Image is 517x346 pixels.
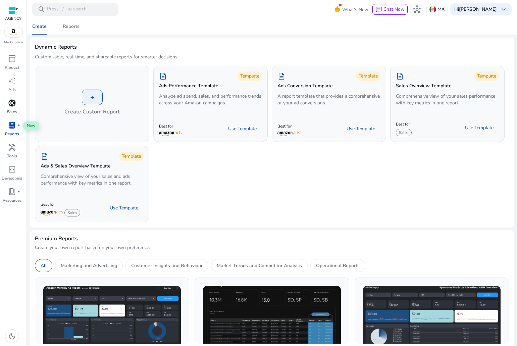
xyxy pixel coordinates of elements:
span: search [38,5,46,13]
span: donut_small [8,99,16,107]
span: fiber_manual_record [17,190,20,193]
div: Template [356,71,380,81]
p: Press to search [47,6,87,13]
span: campaign [8,77,16,85]
p: Best for [159,123,182,129]
span: Use Template [228,126,257,132]
p: Operational Reports [316,262,360,269]
div: Template [119,152,144,161]
p: All [41,262,47,269]
p: Customizable, real-time, and shareable reports for smarter decisions. [35,54,178,60]
p: Resources [3,197,21,203]
p: Hi [454,7,497,12]
div: Template [238,71,262,81]
button: Use Template [104,203,144,213]
h5: Sales Overview Template [396,83,452,89]
h4: Premium Reports [35,236,78,242]
h3: Dynamic Reports [35,43,77,51]
button: Use Template [460,122,499,133]
p: Marketing and Advertising [61,262,117,269]
p: Marketplace [4,40,23,45]
span: inventory_2 [8,55,16,63]
p: Sales [7,109,17,115]
span: hub [413,5,421,13]
p: Developers [2,175,22,181]
p: Best for [41,202,82,207]
button: Use Template [341,123,380,134]
p: Market Trends and Competitor Analysis [217,262,302,269]
span: code_blocks [8,165,16,174]
img: amazon.svg [4,27,22,37]
span: Use Template [110,205,138,211]
p: Comprehensive view of your sales performance with key metrics in one report. [396,93,499,106]
p: Reports [5,131,19,137]
div: Reports [63,24,80,29]
span: book_4 [8,188,16,196]
h5: Ads Conversion Template [277,83,333,89]
span: Use Template [465,125,494,131]
button: Use Template [223,123,262,134]
p: Ads [8,87,16,93]
div: Template [474,71,499,81]
p: Customer Insights and Behaviour [131,262,203,269]
p: Best for [396,121,413,127]
p: MX [437,3,445,15]
span: lab_profile [8,121,16,129]
span: dark_mode [8,332,16,340]
button: hub [410,3,424,16]
h4: Create Custom Report [64,108,120,116]
span: description [396,72,404,80]
div: Create [32,24,47,29]
span: keyboard_arrow_down [500,5,508,13]
span: Sales [64,209,80,216]
p: Best for [277,123,300,129]
h5: Ads Performance Template [159,83,218,89]
h5: Ads & Sales Overview Template [41,163,111,169]
p: Product [5,64,19,70]
span: chat [375,6,382,13]
p: A report template that provides a comprehensive of your ad conversions. [277,93,380,106]
span: Sales [396,129,412,136]
img: mx.svg [429,6,436,13]
span: / [60,6,66,13]
span: Use Template [347,126,375,132]
span: description [41,152,49,160]
span: description [159,72,167,80]
span: fiber_manual_record [17,124,20,127]
p: Tools [7,153,17,159]
p: Create your own report based on your own preference. [35,244,509,251]
p: AGENCY [5,15,21,21]
div: + [82,90,103,105]
span: Chat Now [383,6,405,12]
span: handyman [8,143,16,151]
b: [PERSON_NAME] [459,6,497,12]
p: Comprehensive view of your sales and ads performance with key metrics in one report. [41,173,144,187]
button: chatChat Now [372,4,408,15]
span: description [277,72,286,80]
p: Analyze ad spend, sales, and performance trends across your Amazon campaigns. [159,93,262,106]
span: What's New [342,4,368,15]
